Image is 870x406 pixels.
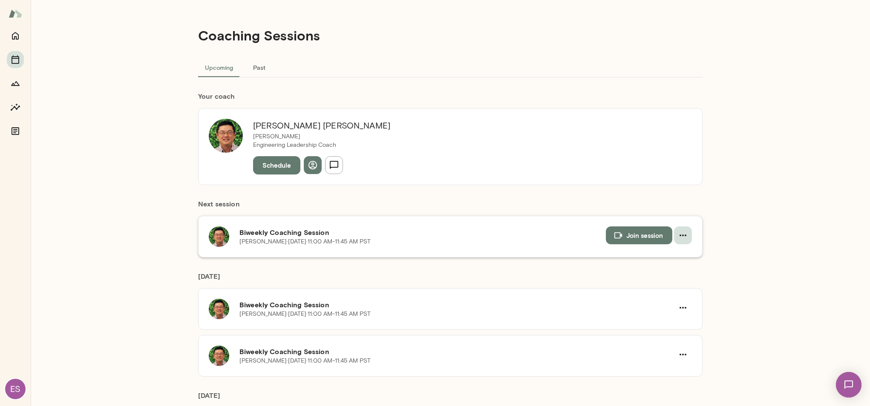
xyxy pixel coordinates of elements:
button: Insights [7,99,24,116]
h6: Your coach [198,91,703,101]
h6: Next session [198,199,703,216]
button: Sessions [7,51,24,68]
button: Past [240,57,278,77]
p: [PERSON_NAME] · [DATE] · 11:00 AM-11:45 AM PST [239,357,371,365]
h6: [DATE] [198,271,703,288]
div: ES [5,379,26,399]
p: [PERSON_NAME] · [DATE] · 11:00 AM-11:45 AM PST [239,310,371,318]
h6: Biweekly Coaching Session [239,227,606,237]
p: [PERSON_NAME] [253,132,390,141]
button: Growth Plan [7,75,24,92]
img: Mento [9,6,22,22]
h6: Biweekly Coaching Session [239,346,674,357]
p: Engineering Leadership Coach [253,141,390,149]
button: Documents [7,123,24,140]
button: Upcoming [198,57,240,77]
button: Send message [325,156,343,174]
div: basic tabs example [198,57,703,77]
button: Join session [606,226,672,244]
button: View profile [304,156,322,174]
button: Schedule [253,156,300,174]
p: [PERSON_NAME] · [DATE] · 11:00 AM-11:45 AM PST [239,237,371,246]
h6: Biweekly Coaching Session [239,300,674,310]
h6: [PERSON_NAME] [PERSON_NAME] [253,119,390,132]
img: Brandon Chinn [209,119,243,153]
button: Home [7,27,24,44]
h4: Coaching Sessions [198,27,320,43]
